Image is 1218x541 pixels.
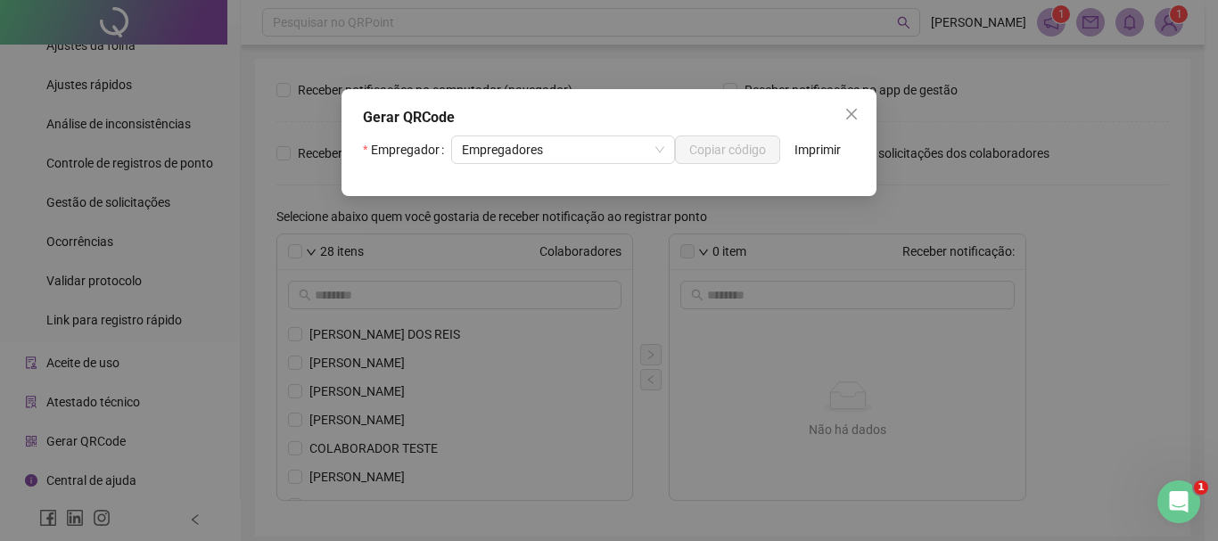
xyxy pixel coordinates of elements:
button: Close [837,100,866,128]
iframe: Intercom live chat [1157,480,1200,523]
div: Gerar QRCode [363,107,855,128]
span: 1 [1194,480,1208,495]
label: Empregador [363,135,451,164]
span: Empregadores [462,136,664,163]
span: close [844,107,859,121]
button: Imprimir [780,135,855,164]
button: Copiar código [675,135,780,164]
